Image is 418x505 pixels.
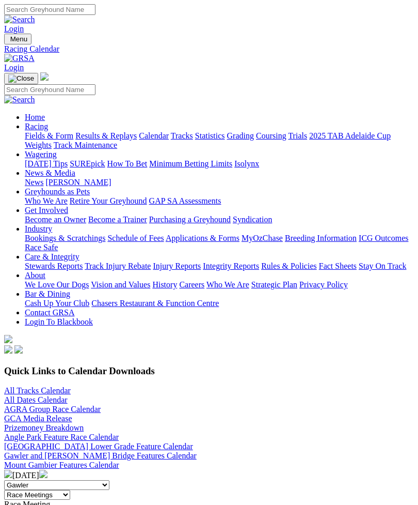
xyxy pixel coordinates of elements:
a: Statistics [195,131,225,140]
a: Coursing [256,131,286,140]
img: twitter.svg [14,345,23,354]
img: Close [8,74,34,83]
a: 2025 TAB Adelaide Cup [309,131,391,140]
a: About [25,271,45,280]
div: [DATE] [4,470,414,480]
a: Track Injury Rebate [85,262,151,270]
a: Industry [25,224,52,233]
a: Weights [25,141,52,149]
input: Search [4,4,95,15]
a: Prizemoney Breakdown [4,423,84,432]
a: Racing Calendar [4,44,414,54]
a: Become an Owner [25,215,86,224]
a: Syndication [233,215,272,224]
a: Care & Integrity [25,252,79,261]
div: Industry [25,234,414,252]
a: Fact Sheets [319,262,357,270]
a: Become a Trainer [88,215,147,224]
a: Home [25,113,45,121]
a: Track Maintenance [54,141,117,149]
a: Retire Your Greyhound [70,196,147,205]
a: GCA Media Release [4,414,72,423]
div: Get Involved [25,215,414,224]
a: GAP SA Assessments [149,196,221,205]
a: Cash Up Your Club [25,299,89,308]
img: logo-grsa-white.png [4,335,12,343]
a: Breeding Information [285,234,357,242]
a: Chasers Restaurant & Function Centre [91,299,219,308]
button: Toggle navigation [4,34,31,44]
a: Race Safe [25,243,58,252]
div: Wagering [25,159,414,169]
a: Integrity Reports [203,262,259,270]
a: [PERSON_NAME] [45,178,111,187]
a: Mount Gambier Features Calendar [4,461,119,469]
a: ICG Outcomes [359,234,408,242]
div: Care & Integrity [25,262,414,271]
a: Minimum Betting Limits [149,159,232,168]
a: MyOzChase [242,234,283,242]
a: Login To Blackbook [25,317,93,326]
a: Vision and Values [91,280,150,289]
a: Bar & Dining [25,289,70,298]
a: Tracks [171,131,193,140]
img: facebook.svg [4,345,12,354]
span: Menu [10,35,27,43]
a: News & Media [25,169,75,177]
a: We Love Our Dogs [25,280,89,289]
a: Injury Reports [153,262,201,270]
input: Search [4,84,95,95]
a: Who We Are [25,196,68,205]
a: Gawler and [PERSON_NAME] Bridge Features Calendar [4,451,197,460]
a: Greyhounds as Pets [25,187,90,196]
div: Bar & Dining [25,299,414,308]
a: Stay On Track [359,262,406,270]
a: Who We Are [206,280,249,289]
a: History [152,280,177,289]
a: Contact GRSA [25,308,74,317]
div: Greyhounds as Pets [25,196,414,206]
a: [DATE] Tips [25,159,68,168]
img: Search [4,95,35,104]
a: Angle Park Feature Race Calendar [4,433,119,441]
a: Applications & Forms [166,234,239,242]
a: Stewards Reports [25,262,83,270]
a: Get Involved [25,206,68,215]
div: Racing [25,131,414,150]
div: About [25,280,414,289]
a: Purchasing a Greyhound [149,215,231,224]
img: GRSA [4,54,35,63]
a: Grading [227,131,254,140]
h3: Quick Links to Calendar Downloads [4,365,414,377]
a: Calendar [139,131,169,140]
a: Trials [288,131,307,140]
div: News & Media [25,178,414,187]
a: Login [4,24,24,33]
img: Search [4,15,35,24]
a: Fields & Form [25,131,73,140]
a: How To Bet [107,159,148,168]
a: Rules & Policies [261,262,317,270]
a: Isolynx [234,159,259,168]
a: Bookings & Scratchings [25,234,105,242]
a: [GEOGRAPHIC_DATA] Lower Grade Feature Calendar [4,442,193,451]
a: Wagering [25,150,57,159]
a: News [25,178,43,187]
a: Privacy Policy [299,280,348,289]
a: Racing [25,122,48,131]
a: Results & Replays [75,131,137,140]
button: Toggle navigation [4,73,38,84]
a: SUREpick [70,159,105,168]
a: Login [4,63,24,72]
a: Strategic Plan [251,280,297,289]
img: logo-grsa-white.png [40,72,49,81]
img: chevron-right-pager-white.svg [39,470,47,478]
a: AGRA Group Race Calendar [4,405,101,414]
a: Careers [179,280,204,289]
a: All Tracks Calendar [4,386,71,395]
a: All Dates Calendar [4,395,68,404]
img: chevron-left-pager-white.svg [4,470,12,478]
a: Schedule of Fees [107,234,164,242]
